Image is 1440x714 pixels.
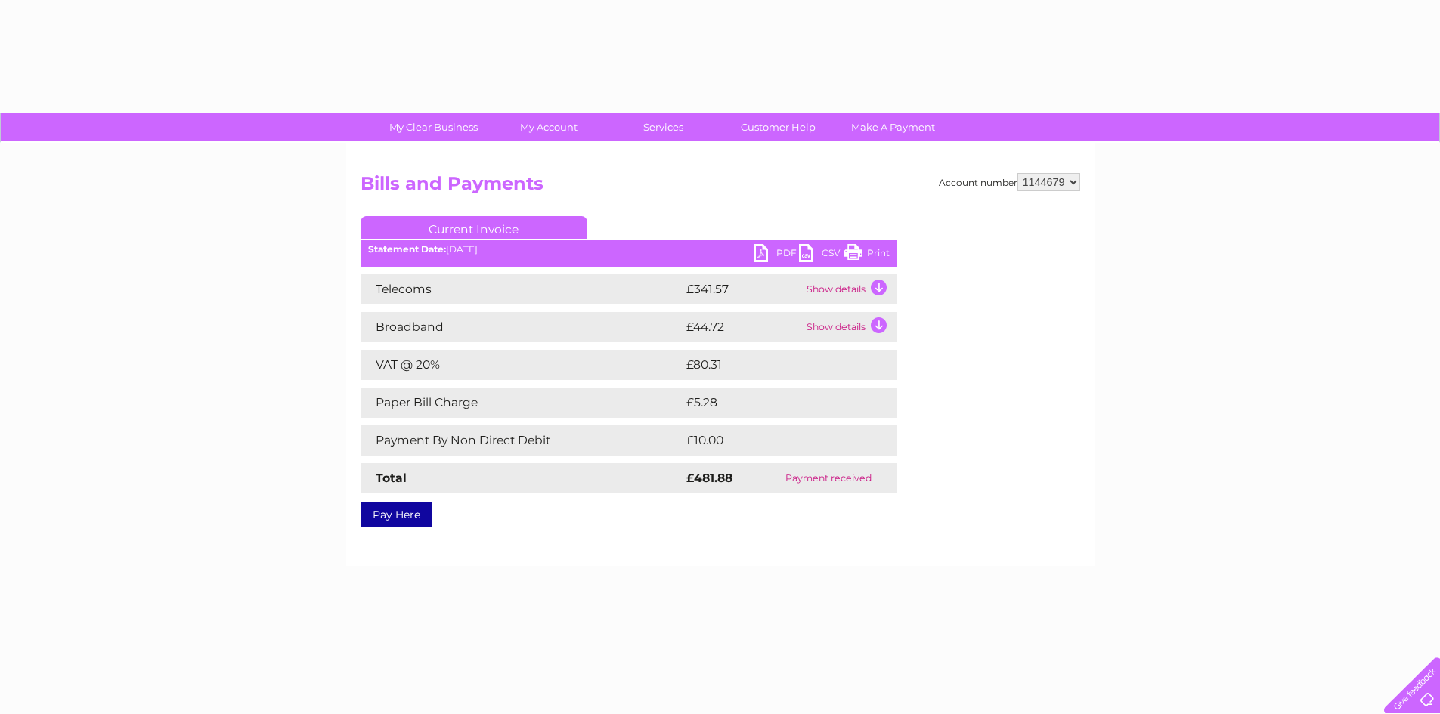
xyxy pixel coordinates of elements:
[844,244,890,266] a: Print
[683,388,862,418] td: £5.28
[361,216,587,239] a: Current Invoice
[368,243,446,255] b: Statement Date:
[683,425,866,456] td: £10.00
[760,463,897,493] td: Payment received
[361,274,683,304] td: Telecoms
[601,113,726,141] a: Services
[361,388,683,418] td: Paper Bill Charge
[361,312,683,342] td: Broadband
[361,244,897,255] div: [DATE]
[799,244,844,266] a: CSV
[371,113,496,141] a: My Clear Business
[683,350,866,380] td: £80.31
[683,274,803,304] td: £341.57
[683,312,803,342] td: £44.72
[361,350,683,380] td: VAT @ 20%
[686,471,732,485] strong: £481.88
[716,113,841,141] a: Customer Help
[803,312,897,342] td: Show details
[486,113,611,141] a: My Account
[361,502,432,527] a: Pay Here
[361,173,1080,202] h2: Bills and Payments
[361,425,683,456] td: Payment By Non Direct Debit
[831,113,955,141] a: Make A Payment
[803,274,897,304] td: Show details
[754,244,799,266] a: PDF
[376,471,407,485] strong: Total
[939,173,1080,191] div: Account number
